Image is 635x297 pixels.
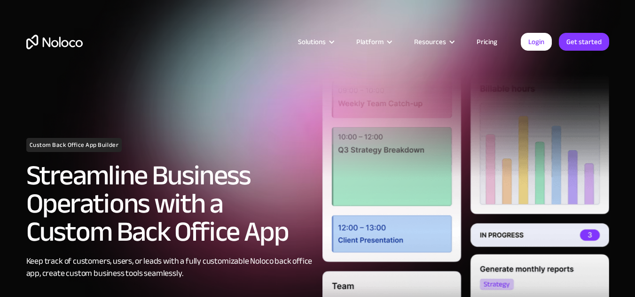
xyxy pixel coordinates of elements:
[356,36,384,48] div: Platform
[345,36,402,48] div: Platform
[26,35,83,49] a: home
[298,36,326,48] div: Solutions
[26,138,122,152] h1: Custom Back Office App Builder
[26,255,313,280] div: Keep track of customers, users, or leads with a fully customizable Noloco back office app, create...
[414,36,446,48] div: Resources
[402,36,465,48] div: Resources
[286,36,345,48] div: Solutions
[559,33,609,51] a: Get started
[26,161,313,246] h2: Streamline Business Operations with a Custom Back Office App
[465,36,509,48] a: Pricing
[521,33,552,51] a: Login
